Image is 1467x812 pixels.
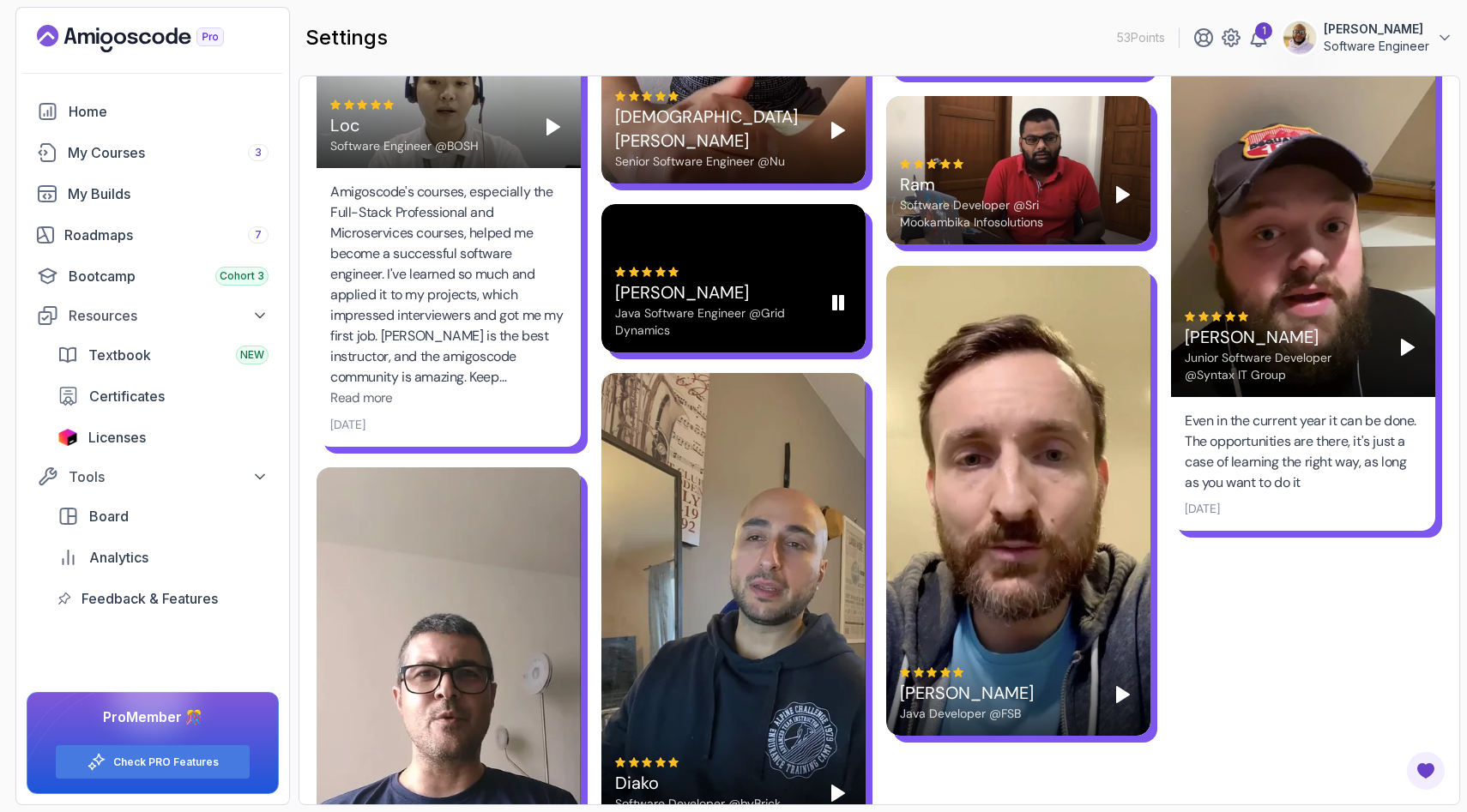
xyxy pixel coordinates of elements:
a: 1 [1248,27,1269,48]
div: My Builds [68,183,269,204]
img: user profile image [1283,21,1316,54]
a: home [27,94,279,129]
div: 1 [1255,22,1272,39]
button: Resources [27,300,279,331]
a: licenses [47,420,279,454]
p: [PERSON_NAME] [1324,21,1429,38]
div: Loc [330,113,479,137]
div: Tools [69,466,269,487]
p: Software Engineer [1324,38,1429,55]
button: Play [824,117,852,144]
div: Bootcamp [69,266,269,286]
a: feedback [47,581,279,616]
button: Play [1394,334,1422,361]
span: 7 [255,228,262,242]
div: [DATE] [330,416,365,433]
h2: settings [305,24,388,51]
span: Licenses [88,427,146,448]
a: board [47,499,279,533]
div: Even in the current year it can be done. The opportunities are there, it's just a case of learnin... [1185,411,1422,493]
div: Software Engineer @BOSH [330,137,479,154]
div: Amigoscode's courses, especially the Full-Stack Professional and Microservices courses, helped me... [330,182,567,388]
div: Roadmaps [64,225,269,245]
span: NEW [240,348,264,362]
button: Open Feedback Button [1405,750,1446,791]
button: user profile image[PERSON_NAME]Software Engineer [1283,21,1453,55]
div: [PERSON_NAME] [1185,325,1380,349]
a: builds [27,177,279,211]
div: [DATE] [1185,500,1220,517]
a: bootcamp [27,259,279,293]
span: Feedback & Features [81,588,218,609]
span: Board [89,506,129,526]
div: My Courses [68,142,269,163]
a: analytics [47,540,279,574]
button: Check PRO Features [55,744,251,779]
div: Junior Software Developer @Syntax IT Group [1185,349,1380,383]
div: Diako [615,771,811,795]
span: Cohort 3 [220,269,264,283]
div: [PERSON_NAME] [900,681,1034,705]
div: [PERSON_NAME] [615,280,811,304]
div: Java Software Engineer @Grid Dynamics [615,304,811,339]
div: Senior Software Engineer @Nu [615,153,811,170]
span: Certificates [89,386,165,406]
a: courses [27,135,279,170]
span: Textbook [88,345,151,365]
a: Landing page [37,25,263,52]
button: Pause [824,289,852,316]
img: jetbrains icon [57,429,78,446]
div: Resources [69,305,269,326]
span: Read more [330,389,393,406]
button: Read more [330,388,393,408]
div: [DEMOGRAPHIC_DATA][PERSON_NAME] [615,105,811,153]
div: Software Developer @Sri Mookambika Infosolutions [900,196,1096,231]
button: Play [540,113,567,141]
a: certificates [47,379,279,413]
span: 3 [255,146,262,159]
a: textbook [47,338,279,372]
button: Tools [27,461,279,492]
button: Play [1109,681,1137,708]
a: Check PRO Features [113,755,219,769]
div: Home [69,101,269,122]
a: roadmaps [27,218,279,252]
button: Play [1109,181,1137,208]
p: 53 Points [1117,29,1165,46]
button: Play [824,779,852,807]
span: Analytics [89,547,148,568]
div: Ram [900,172,1096,196]
div: Java Developer @FSB [900,705,1034,722]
